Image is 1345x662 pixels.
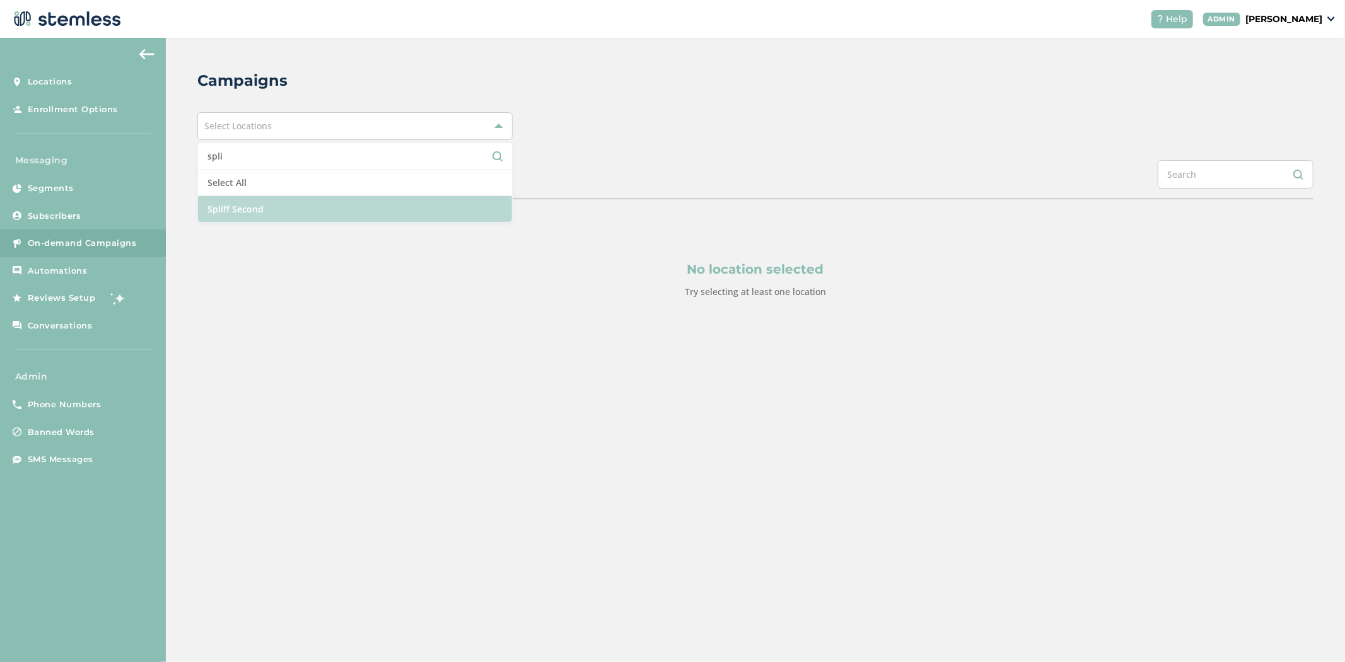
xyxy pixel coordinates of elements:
[1158,160,1313,189] input: Search
[28,76,73,88] span: Locations
[685,286,826,298] label: Try selecting at least one location
[204,120,272,132] span: Select Locations
[1327,16,1335,21] img: icon_down-arrow-small-66adaf34.svg
[1245,13,1322,26] p: [PERSON_NAME]
[105,286,131,311] img: glitter-stars-b7820f95.gif
[28,292,96,305] span: Reviews Setup
[28,265,88,277] span: Automations
[28,237,137,250] span: On-demand Campaigns
[28,426,95,439] span: Banned Words
[197,69,288,92] h2: Campaigns
[1203,13,1241,26] div: ADMIN
[258,260,1253,279] p: No location selected
[1167,13,1188,26] span: Help
[207,149,503,163] input: Search
[198,196,512,222] li: Spliff Second
[10,6,121,32] img: logo-dark-0685b13c.svg
[28,453,93,466] span: SMS Messages
[28,210,81,223] span: Subscribers
[1156,15,1164,23] img: icon-help-white-03924b79.svg
[28,320,93,332] span: Conversations
[198,170,512,196] li: Select All
[139,49,154,59] img: icon-arrow-back-accent-c549486e.svg
[1282,601,1345,662] iframe: Chat Widget
[28,182,74,195] span: Segments
[28,103,118,116] span: Enrollment Options
[28,398,102,411] span: Phone Numbers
